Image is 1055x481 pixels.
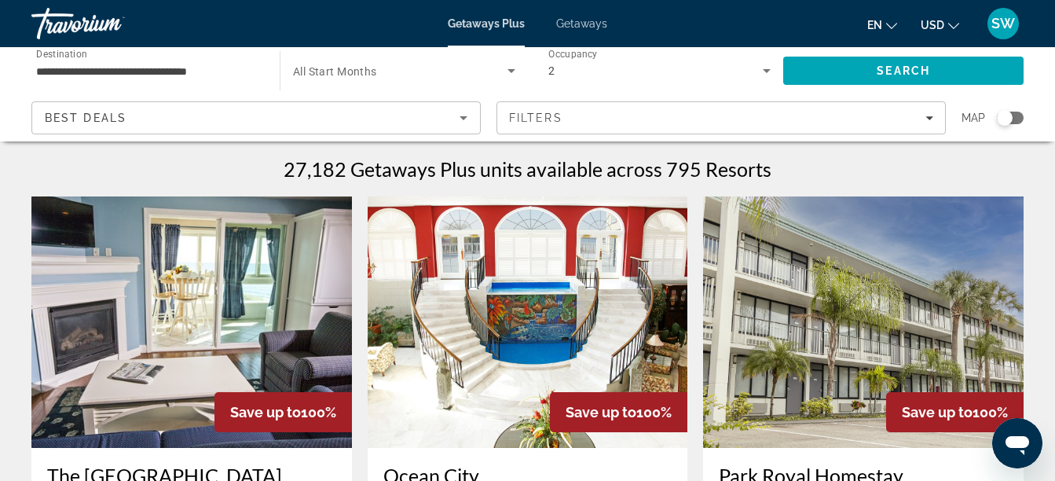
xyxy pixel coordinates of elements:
mat-select: Sort by [45,108,467,127]
span: All Start Months [293,65,377,78]
span: Destination [36,48,87,59]
span: Map [962,107,985,129]
img: Park Royal Homestay Orlando [703,196,1024,448]
a: Travorium [31,3,189,44]
div: 100% [550,392,687,432]
a: Getaways [556,17,607,30]
a: Getaways Plus [448,17,525,30]
span: Occupancy [548,49,598,60]
span: Save up to [230,404,301,420]
span: 2 [548,64,555,77]
button: Filters [496,101,946,134]
div: 100% [886,392,1024,432]
span: USD [921,19,944,31]
span: Save up to [902,404,973,420]
img: Ocean City Coconut Malorie [368,196,688,448]
div: 100% [214,392,352,432]
button: Search [783,57,1024,85]
img: The Edgewater Beach Resort [31,196,352,448]
span: Best Deals [45,112,126,124]
h1: 27,182 Getaways Plus units available across 795 Resorts [284,157,771,181]
span: SW [991,16,1015,31]
span: en [867,19,882,31]
button: Change currency [921,13,959,36]
input: Select destination [36,62,259,81]
span: Filters [509,112,562,124]
iframe: Button to launch messaging window [992,418,1042,468]
button: User Menu [983,7,1024,40]
button: Change language [867,13,897,36]
span: Save up to [566,404,636,420]
span: Search [877,64,930,77]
